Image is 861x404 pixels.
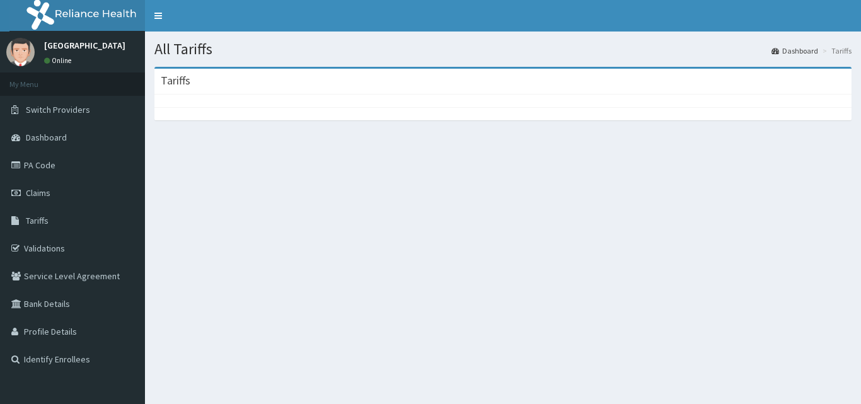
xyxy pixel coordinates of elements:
[44,56,74,65] a: Online
[161,75,190,86] h3: Tariffs
[154,41,852,57] h1: All Tariffs
[44,41,125,50] p: [GEOGRAPHIC_DATA]
[771,45,818,56] a: Dashboard
[819,45,852,56] li: Tariffs
[26,187,50,199] span: Claims
[26,215,49,226] span: Tariffs
[26,132,67,143] span: Dashboard
[6,38,35,66] img: User Image
[26,104,90,115] span: Switch Providers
